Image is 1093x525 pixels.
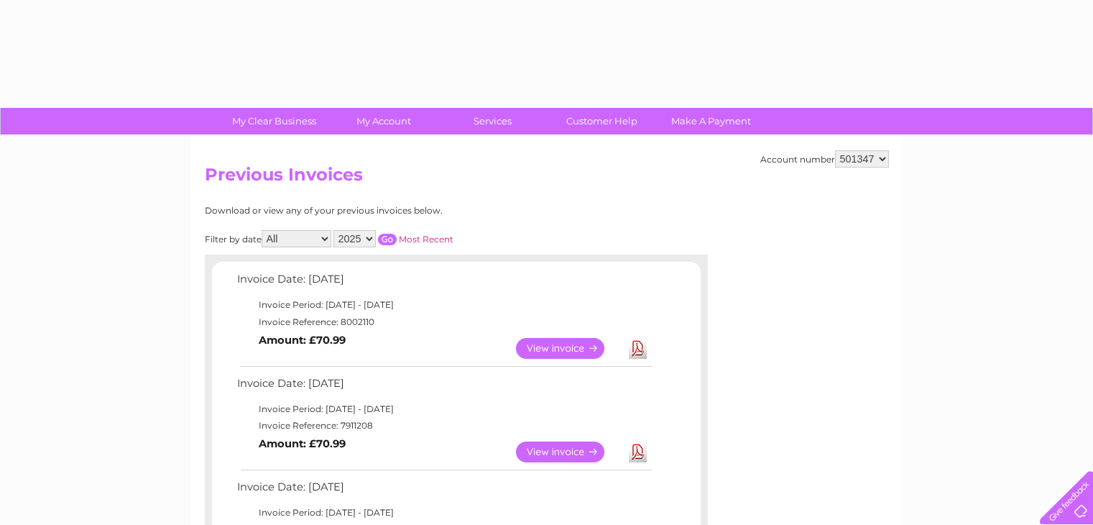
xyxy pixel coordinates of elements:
td: Invoice Period: [DATE] - [DATE] [234,504,654,521]
td: Invoice Reference: 7911208 [234,417,654,434]
div: Account number [760,150,889,168]
td: Invoice Date: [DATE] [234,478,654,504]
a: Make A Payment [652,108,770,134]
a: My Clear Business [215,108,333,134]
td: Invoice Period: [DATE] - [DATE] [234,401,654,418]
div: Download or view any of your previous invoices below. [205,206,582,216]
td: Invoice Reference: 8002110 [234,314,654,331]
td: Invoice Period: [DATE] - [DATE] [234,296,654,314]
a: Services [433,108,552,134]
div: Filter by date [205,230,582,247]
td: Invoice Date: [DATE] [234,270,654,296]
a: Customer Help [543,108,661,134]
a: Download [629,338,647,359]
h2: Previous Invoices [205,165,889,192]
b: Amount: £70.99 [259,437,346,450]
a: Most Recent [399,234,453,245]
a: View [516,442,622,462]
td: Invoice Date: [DATE] [234,374,654,401]
a: My Account [324,108,443,134]
b: Amount: £70.99 [259,334,346,347]
a: View [516,338,622,359]
a: Download [629,442,647,462]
